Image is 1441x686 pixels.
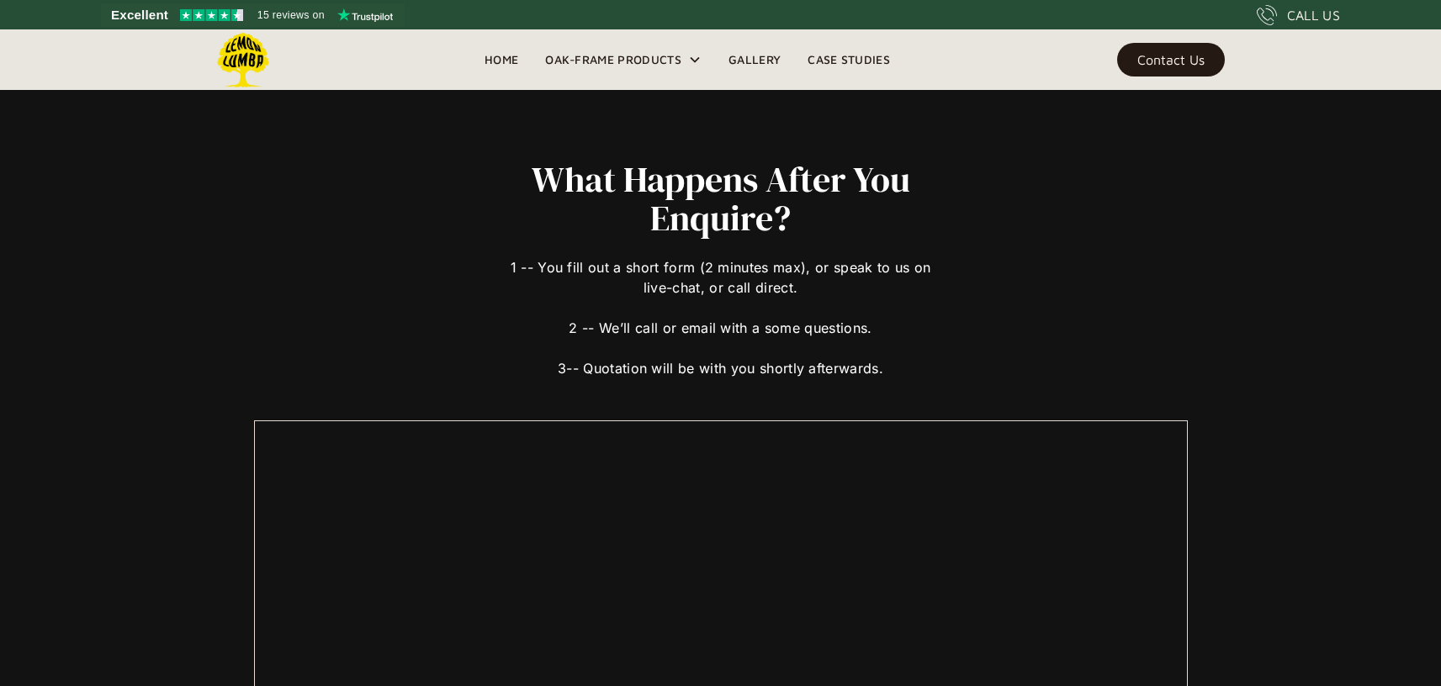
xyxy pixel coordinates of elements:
[504,160,938,237] h2: What Happens After You Enquire?
[504,237,938,378] div: 1 -- You fill out a short form (2 minutes max), or speak to us on live-chat, or call direct. 2 --...
[532,29,715,90] div: Oak-Frame Products
[337,8,393,22] img: Trustpilot logo
[111,5,168,25] span: Excellent
[101,3,405,27] a: See Lemon Lumba reviews on Trustpilot
[1257,5,1340,25] a: CALL US
[471,47,532,72] a: Home
[180,9,243,21] img: Trustpilot 4.5 stars
[1137,54,1205,66] div: Contact Us
[794,47,903,72] a: Case Studies
[545,50,681,70] div: Oak-Frame Products
[1117,43,1225,77] a: Contact Us
[1287,5,1340,25] div: CALL US
[715,47,794,72] a: Gallery
[257,5,325,25] span: 15 reviews on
